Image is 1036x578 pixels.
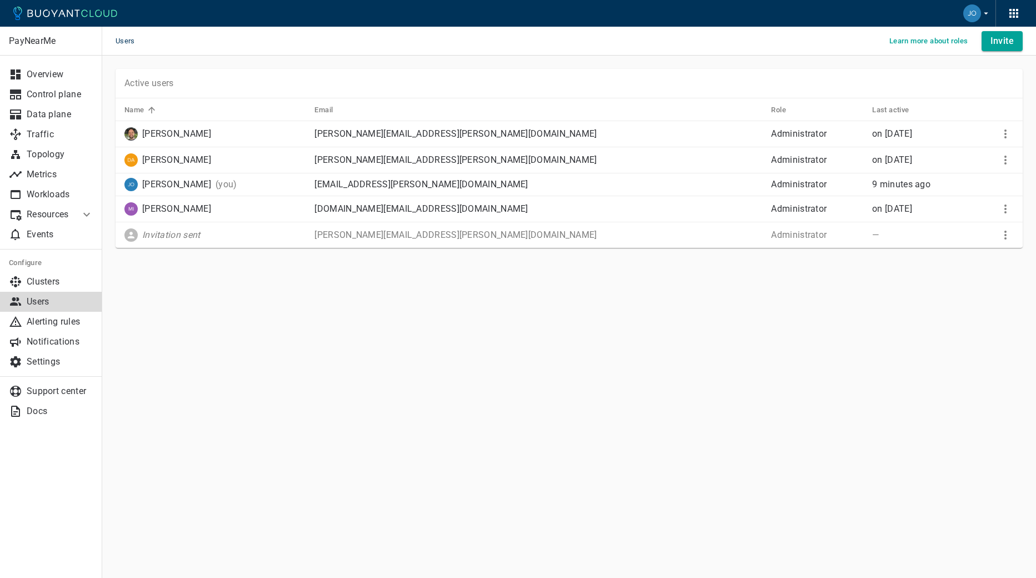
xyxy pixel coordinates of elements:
p: [PERSON_NAME] [142,179,211,190]
img: Jordan Gregory [963,4,981,22]
p: Workloads [27,189,93,200]
p: Resources [27,209,71,220]
button: Invite [982,31,1023,51]
div: Brian Hicks [124,127,211,141]
div: David Beale [124,153,211,167]
img: jordan.gregory@paynearme.com [124,178,138,191]
h5: Name [124,106,144,114]
p: [PERSON_NAME] [142,155,211,166]
p: Metrics [27,169,93,180]
p: Administrator [771,155,863,166]
relative-time: on [DATE] [872,155,912,165]
p: Traffic [27,129,93,140]
h5: Role [771,106,786,114]
p: Clusters [27,276,93,287]
button: More [997,201,1014,217]
button: More [997,126,1014,142]
p: Settings [27,356,93,367]
span: Fri, 18 Jul 2025 09:24:27 CDT / Fri, 18 Jul 2025 14:24:27 UTC [872,155,912,165]
p: Alerting rules [27,316,93,327]
p: Administrator [771,230,863,241]
h5: Last active [872,106,909,114]
h4: Invite [990,36,1014,47]
span: Role [771,105,800,115]
p: [PERSON_NAME] [142,203,211,215]
p: Administrator [771,203,863,215]
img: michael.glass@paynearme.com [124,202,138,216]
span: Thu, 11 Sep 2025 11:26:27 CDT / Thu, 11 Sep 2025 16:26:27 UTC [872,179,930,190]
p: [DOMAIN_NAME][EMAIL_ADDRESS][DOMAIN_NAME] [314,203,762,215]
relative-time: on [DATE] [872,203,912,214]
img: david.beale@paynearme.com [124,153,138,167]
span: Name [124,105,159,115]
h5: Learn more about roles [889,37,968,46]
p: Notifications [27,336,93,347]
p: (you) [216,179,237,190]
relative-time: on [DATE] [872,128,912,139]
span: Last active [872,105,923,115]
p: Administrator [771,179,863,190]
p: Users [27,296,93,307]
span: Email [314,105,347,115]
a: Learn more about roles [885,35,973,46]
span: Thu, 17 Jul 2025 23:57:55 CDT / Fri, 18 Jul 2025 04:57:55 UTC [872,128,912,139]
img: brian.hicks@paynearme.com [124,127,138,141]
p: [PERSON_NAME] [142,128,211,139]
h5: Configure [9,258,93,267]
p: [PERSON_NAME][EMAIL_ADDRESS][PERSON_NAME][DOMAIN_NAME] [314,155,762,166]
button: More [997,152,1014,168]
p: Data plane [27,109,93,120]
p: Topology [27,149,93,160]
p: [PERSON_NAME][EMAIL_ADDRESS][PERSON_NAME][DOMAIN_NAME] [314,230,762,241]
button: More [997,227,1014,243]
p: Overview [27,69,93,80]
p: Active users [124,78,174,89]
h5: Email [314,106,333,114]
p: Support center [27,386,93,397]
div: Michael Glass [124,202,211,216]
p: [PERSON_NAME][EMAIL_ADDRESS][PERSON_NAME][DOMAIN_NAME] [314,128,762,139]
p: Events [27,229,93,240]
p: [EMAIL_ADDRESS][PERSON_NAME][DOMAIN_NAME] [314,179,762,190]
p: — [872,230,969,241]
p: Administrator [771,128,863,139]
relative-time: 9 minutes ago [872,179,930,190]
p: Invitation sent [142,230,201,241]
div: Jordan Gregory [124,178,211,191]
p: Docs [27,406,93,417]
button: Learn more about roles [885,33,973,49]
span: Mon, 28 Jul 2025 08:57:36 CDT / Mon, 28 Jul 2025 13:57:36 UTC [872,203,912,214]
span: Users [116,27,148,56]
p: Control plane [27,89,93,100]
p: PayNearMe [9,36,93,47]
